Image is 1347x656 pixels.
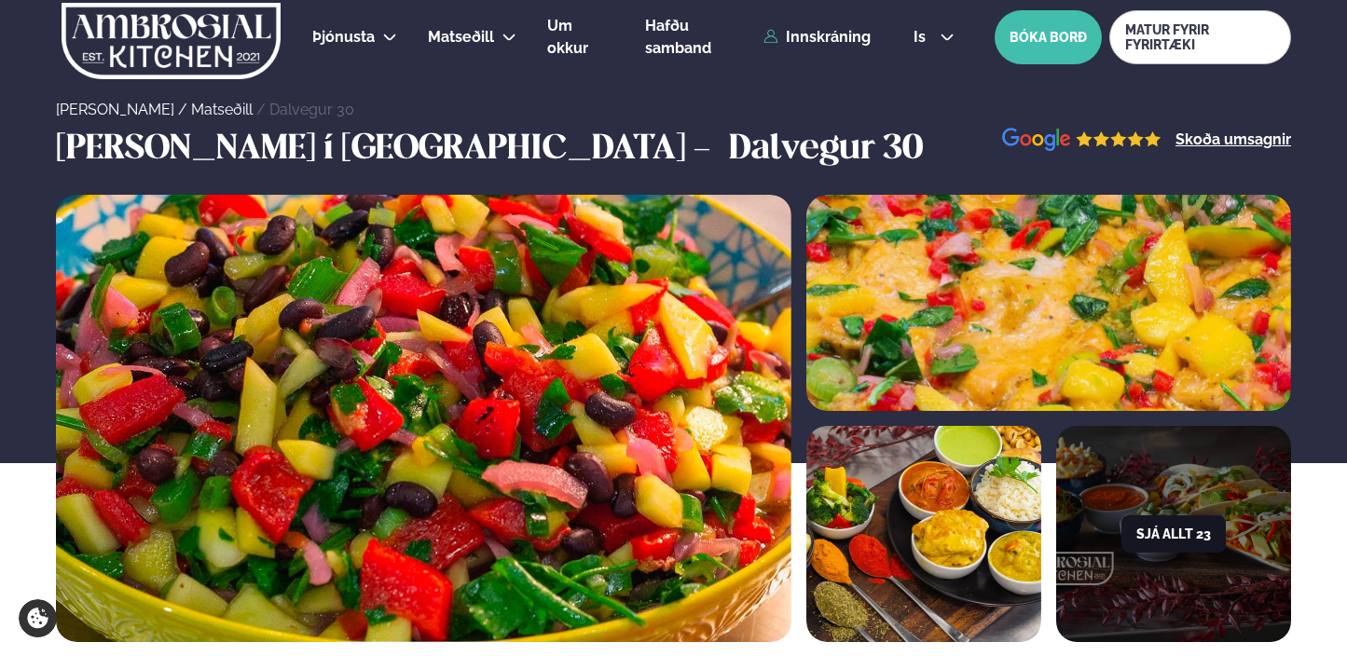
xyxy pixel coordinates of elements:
[1109,10,1291,64] a: MATUR FYRIR FYRIRTÆKI
[60,3,282,79] img: logo
[56,101,174,118] a: [PERSON_NAME]
[547,17,588,57] span: Um okkur
[428,28,494,46] span: Matseðill
[312,28,375,46] span: Þjónusta
[914,30,931,45] span: is
[1175,132,1291,147] a: Skoða umsagnir
[899,30,969,45] button: is
[806,195,1291,411] img: image alt
[56,195,791,642] img: image alt
[428,26,494,48] a: Matseðill
[729,128,923,172] h3: Dalvegur 30
[19,599,57,637] a: Cookie settings
[547,15,614,60] a: Um okkur
[645,17,711,57] span: Hafðu samband
[995,10,1102,64] button: BÓKA BORÐ
[645,15,754,60] a: Hafðu samband
[256,101,269,118] span: /
[178,101,191,118] span: /
[1002,128,1161,153] img: image alt
[191,101,253,118] a: Matseðill
[56,128,720,172] h3: [PERSON_NAME] í [GEOGRAPHIC_DATA] -
[806,426,1041,642] img: image alt
[763,29,871,46] a: Innskráning
[312,26,375,48] a: Þjónusta
[1121,515,1226,553] button: Sjá allt 23
[269,101,354,118] a: Dalvegur 30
